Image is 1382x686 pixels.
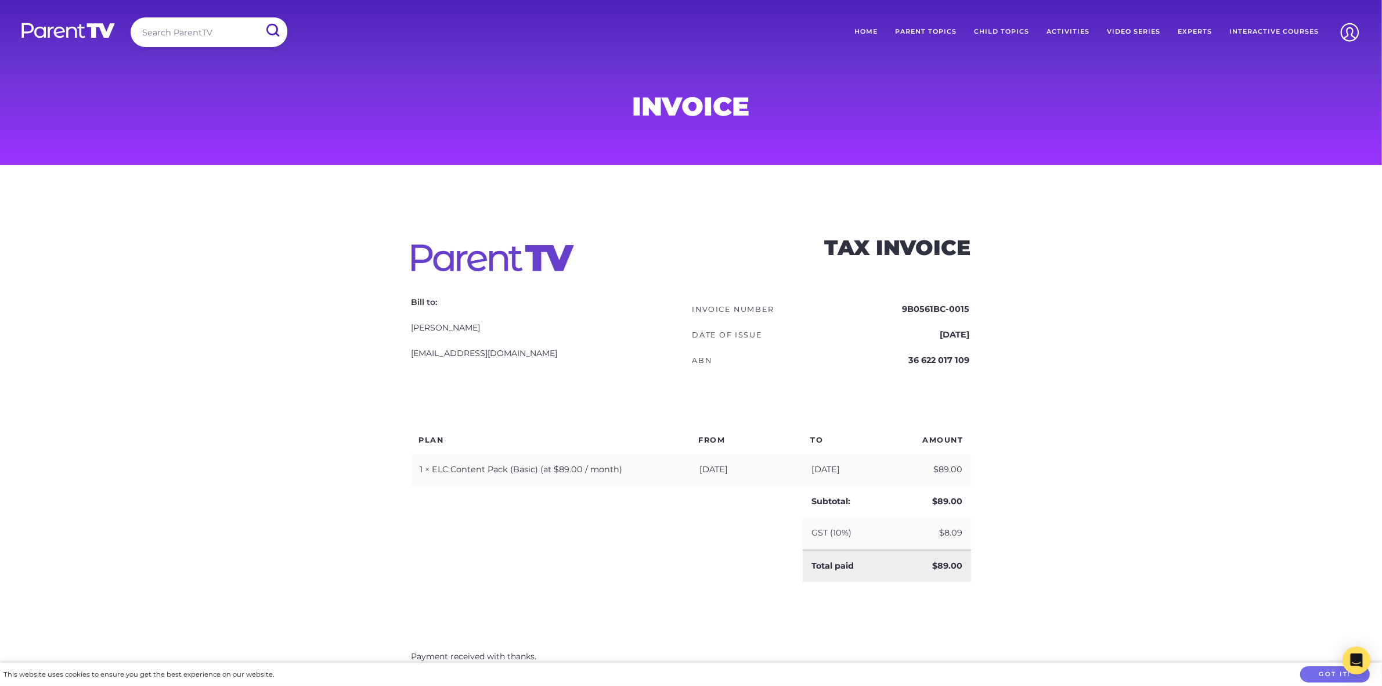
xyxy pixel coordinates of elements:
td: GST (10%) [803,518,915,549]
button: Got it! [1300,666,1370,683]
td: 1 × ELC Content Pack (Basic) (at $89.00 / month) [412,454,691,486]
a: Experts [1169,17,1221,46]
td: $89.00 [915,454,970,486]
img: parenttv-logo-purple-nobackground-560x91.d12188c.png [412,245,574,271]
p: [EMAIL_ADDRESS][DOMAIN_NAME] [412,347,691,359]
th: ABN [692,349,831,373]
td: [DATE] [691,454,803,486]
td: $89.00 [915,549,970,583]
h1: Invoice [412,95,971,118]
p: Payment received with thanks. [412,634,971,662]
a: Home [846,17,886,46]
a: Parent Topics [886,17,965,46]
td: $8.09 [915,518,970,549]
th: Date of issue [692,323,831,347]
td: 36 622 017 109 [832,349,970,373]
h1: Tax Invoice [825,238,971,257]
td: Subtotal: [803,486,915,518]
td: Total paid [803,549,915,583]
th: To [803,426,915,454]
div: This website uses cookies to ensure you get the best experience on our website. [3,669,274,681]
th: Amount [915,426,970,454]
img: parenttv-logo-white.4c85aaf.svg [20,22,116,39]
img: Account [1335,17,1365,47]
a: Child Topics [965,17,1038,46]
a: Interactive Courses [1221,17,1327,46]
td: [DATE] [803,454,915,486]
td: [DATE] [832,323,970,347]
a: Activities [1038,17,1098,46]
td: 9B0561BC-0015 [832,297,970,322]
input: Submit [257,17,287,44]
p: [PERSON_NAME] [412,322,691,333]
strong: Bill to: [412,297,438,307]
th: Plan [412,426,691,454]
a: Video Series [1098,17,1169,46]
input: Search ParentTV [131,17,287,47]
div: Open Intercom Messenger [1343,647,1370,674]
th: Invoice number [692,297,831,322]
td: $89.00 [915,486,970,518]
th: From [691,426,803,454]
